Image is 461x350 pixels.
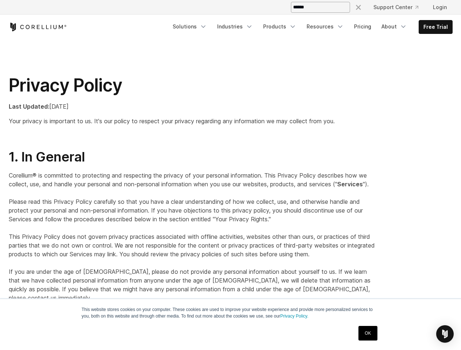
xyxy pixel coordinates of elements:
a: Login [427,1,453,14]
a: Pricing [350,20,376,33]
p: Corellium® is committed to protecting and respecting the privacy of your personal information. Th... [9,171,376,302]
p: [DATE] [9,102,376,111]
a: Support Center [368,1,424,14]
a: Products [259,20,301,33]
div: Navigation Menu [346,1,453,14]
p: Your privacy is important to us. It's our policy to respect your privacy regarding any informatio... [9,117,376,125]
button: Search [351,1,365,14]
div: × [355,1,362,12]
h1: Privacy Policy [9,74,376,96]
a: Industries [213,20,257,33]
a: Resources [302,20,348,33]
a: Solutions [168,20,211,33]
a: Privacy Policy. [280,314,308,319]
div: Navigation Menu [168,20,453,34]
div: Open Intercom Messenger [436,325,454,343]
a: OK [358,326,377,341]
strong: Last Updated: [9,103,49,110]
a: Free Trial [419,20,452,34]
a: About [377,20,411,33]
h2: 1. In General [9,149,376,165]
strong: Services [337,180,363,188]
a: Corellium Home [9,23,67,31]
p: This website stores cookies on your computer. These cookies are used to improve your website expe... [82,306,380,319]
